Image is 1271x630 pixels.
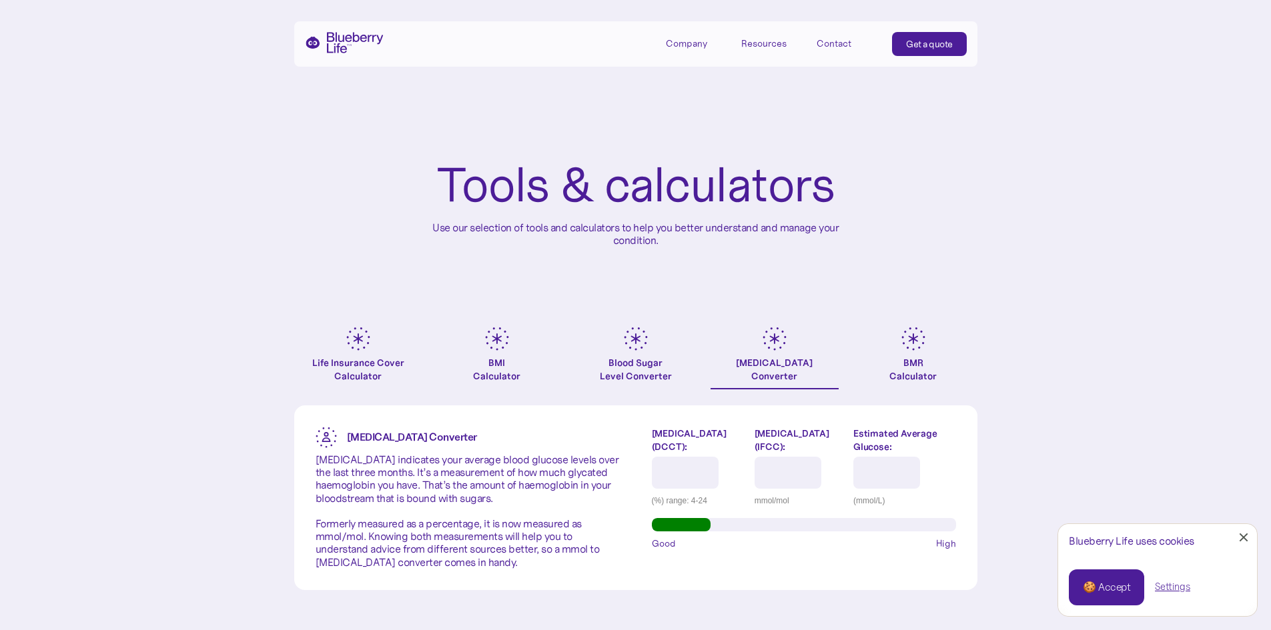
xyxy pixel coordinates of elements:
label: [MEDICAL_DATA] (IFCC): [755,427,843,453]
strong: [MEDICAL_DATA] Converter [347,430,477,443]
div: Resources [741,32,801,54]
div: BMR Calculator [889,356,937,383]
div: (%) range: 4-24 [652,494,745,507]
div: Get a quote [906,37,953,51]
a: 🍪 Accept [1069,569,1144,605]
span: High [936,537,956,550]
div: (mmol/L) [853,494,955,507]
a: Close Cookie Popup [1230,524,1257,551]
div: mmol/mol [755,494,843,507]
a: Get a quote [892,32,967,56]
div: Blueberry Life uses cookies [1069,535,1246,547]
div: [MEDICAL_DATA] Converter [736,356,813,383]
div: Contact [817,38,851,49]
div: Company [666,38,707,49]
a: home [305,32,384,53]
div: 🍪 Accept [1083,580,1130,595]
label: Estimated Average Glucose: [853,427,955,453]
div: Resources [741,38,787,49]
h1: Tools & calculators [436,160,835,211]
div: Life Insurance Cover Calculator [294,356,422,383]
div: Company [666,32,726,54]
p: [MEDICAL_DATA] indicates your average blood glucose levels over the last three months. It’s a mea... [316,453,620,569]
div: Blood Sugar Level Converter [600,356,672,383]
a: [MEDICAL_DATA]Converter [711,327,839,389]
a: Blood SugarLevel Converter [572,327,700,389]
a: BMICalculator [433,327,561,389]
span: Good [652,537,676,550]
a: Settings [1155,580,1190,594]
label: [MEDICAL_DATA] (DCCT): [652,427,745,453]
div: BMI Calculator [473,356,520,383]
p: Use our selection of tools and calculators to help you better understand and manage your condition. [422,221,849,247]
a: BMRCalculator [849,327,977,389]
a: Life Insurance Cover Calculator [294,327,422,389]
a: Contact [817,32,877,54]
